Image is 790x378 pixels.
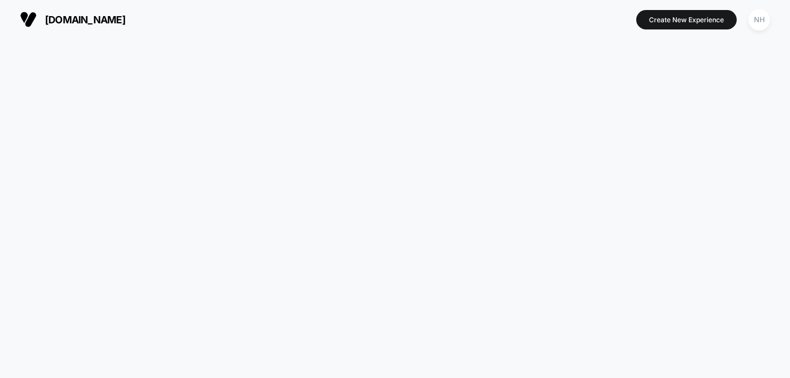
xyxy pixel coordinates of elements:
[45,14,125,26] span: [DOMAIN_NAME]
[748,9,770,31] div: NH
[636,10,737,29] button: Create New Experience
[20,11,37,28] img: Visually logo
[745,8,773,31] button: NH
[17,11,129,28] button: [DOMAIN_NAME]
